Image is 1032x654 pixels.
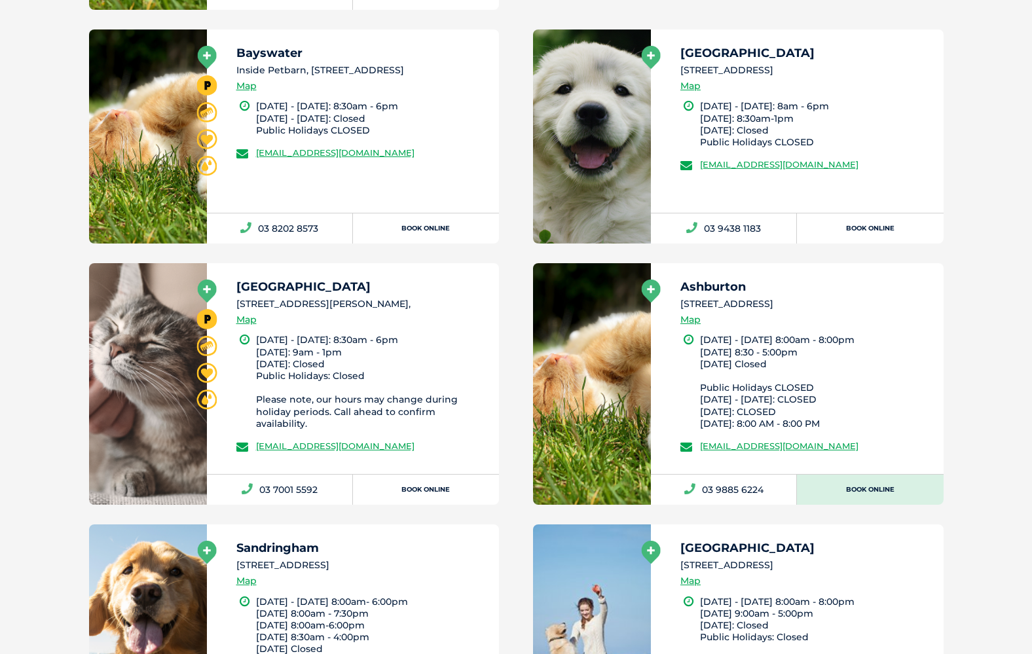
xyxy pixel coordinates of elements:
a: Map [236,573,257,589]
li: [DATE] - [DATE] 8:00am - 8:00pm [DATE] 8:30 - 5:00pm [DATE] Closed Public Holidays CLOSED [DATE] ... [700,334,932,429]
a: Book Online [353,213,499,244]
a: Map [680,573,701,589]
h5: [GEOGRAPHIC_DATA] [680,47,932,59]
a: 03 9438 1183 [651,213,797,244]
li: [STREET_ADDRESS] [680,64,932,77]
h5: Bayswater [236,47,488,59]
li: [DATE] - [DATE]: 8am - 6pm [DATE]: 8:30am-1pm [DATE]: Closed Public Holidays CLOSED [700,100,932,148]
a: Map [236,79,257,94]
a: 03 9885 6224 [651,475,797,505]
a: Map [680,79,701,94]
a: 03 8202 8573 [207,213,353,244]
li: [STREET_ADDRESS] [236,558,488,572]
a: [EMAIL_ADDRESS][DOMAIN_NAME] [256,441,415,451]
li: [STREET_ADDRESS] [680,558,932,572]
a: [EMAIL_ADDRESS][DOMAIN_NAME] [700,159,858,170]
li: [DATE] - [DATE]: 8:30am - 6pm [DATE] - [DATE]: Closed ﻿Public Holidays ﻿CLOSED [256,100,488,136]
li: [DATE] - [DATE] 8:00am - 8:00pm [DATE] 9:00am - 5:00pm [DATE]: Closed Public Holidays: Closed [700,596,932,644]
a: [EMAIL_ADDRESS][DOMAIN_NAME] [700,441,858,451]
h5: Ashburton [680,281,932,293]
li: [STREET_ADDRESS][PERSON_NAME], [236,297,488,311]
li: Inside Petbarn, [STREET_ADDRESS] [236,64,488,77]
a: Book Online [797,213,943,244]
h5: [GEOGRAPHIC_DATA] [236,281,488,293]
li: [DATE] - [DATE]: 8:30am - 6pm [DATE]: 9am - 1pm [DATE]: Closed Public Holidays: Closed Please not... [256,334,488,429]
a: Book Online [353,475,499,505]
a: Book Online [797,475,943,505]
a: Map [680,312,701,327]
a: Map [236,312,257,327]
a: [EMAIL_ADDRESS][DOMAIN_NAME] [256,147,415,158]
li: [STREET_ADDRESS] [680,297,932,311]
h5: Sandringham [236,542,488,554]
a: 03 7001 5592 [207,475,353,505]
h5: [GEOGRAPHIC_DATA] [680,542,932,554]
